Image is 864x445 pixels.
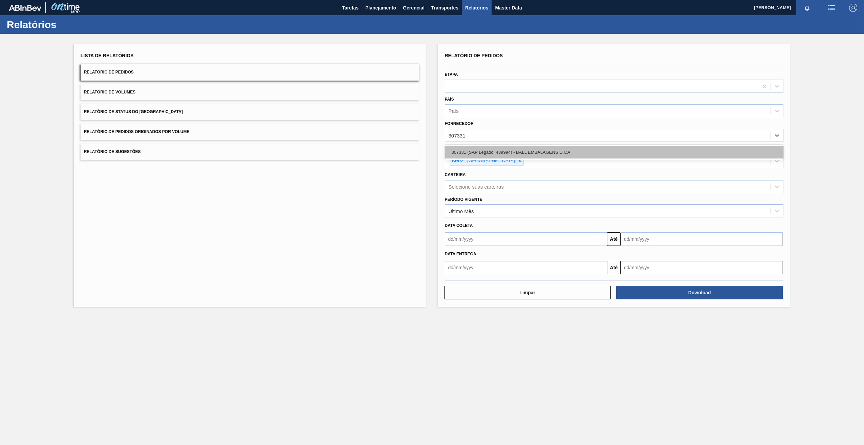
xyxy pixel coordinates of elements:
[616,286,783,299] button: Download
[84,129,190,134] span: Relatório de Pedidos Originados por Volume
[621,261,783,274] input: dd/mm/yyyy
[84,109,183,114] span: Relatório de Status do [GEOGRAPHIC_DATA]
[365,4,396,12] span: Planejamento
[403,4,425,12] span: Gerencial
[849,4,857,12] img: Logout
[81,84,419,101] button: Relatório de Volumes
[445,97,454,102] label: País
[796,3,818,13] button: Notificações
[81,104,419,120] button: Relatório de Status do [GEOGRAPHIC_DATA]
[445,252,476,256] span: Data entrega
[81,124,419,140] button: Relatório de Pedidos Originados por Volume
[81,144,419,160] button: Relatório de Sugestões
[84,70,134,75] span: Relatório de Pedidos
[445,197,482,202] label: Período Vigente
[449,184,504,189] div: Selecione suas carteiras
[450,157,516,165] div: BR02 - [GEOGRAPHIC_DATA]
[444,286,611,299] button: Limpar
[827,4,836,12] img: userActions
[607,261,621,274] button: Até
[607,232,621,246] button: Até
[465,4,488,12] span: Relatórios
[445,53,503,58] span: Relatório de Pedidos
[9,5,41,11] img: TNhmsLtSVTkK8tSr43FrP2fwEKptu5GPRR3wAAAABJRU5ErkJggg==
[621,232,783,246] input: dd/mm/yyyy
[445,121,474,126] label: Fornecedor
[449,108,459,114] div: País
[445,72,458,77] label: Etapa
[445,261,607,274] input: dd/mm/yyyy
[431,4,458,12] span: Transportes
[81,53,134,58] span: Lista de Relatórios
[445,146,784,158] div: 307331 (SAP Legado: 439994) - BALL EMBALAGENS LTDA
[445,223,473,228] span: Data coleta
[445,232,607,246] input: dd/mm/yyyy
[449,208,474,214] div: Último Mês
[342,4,359,12] span: Tarefas
[84,90,135,94] span: Relatório de Volumes
[84,149,141,154] span: Relatório de Sugestões
[445,172,466,177] label: Carteira
[7,21,127,28] h1: Relatórios
[495,4,522,12] span: Master Data
[81,64,419,81] button: Relatório de Pedidos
